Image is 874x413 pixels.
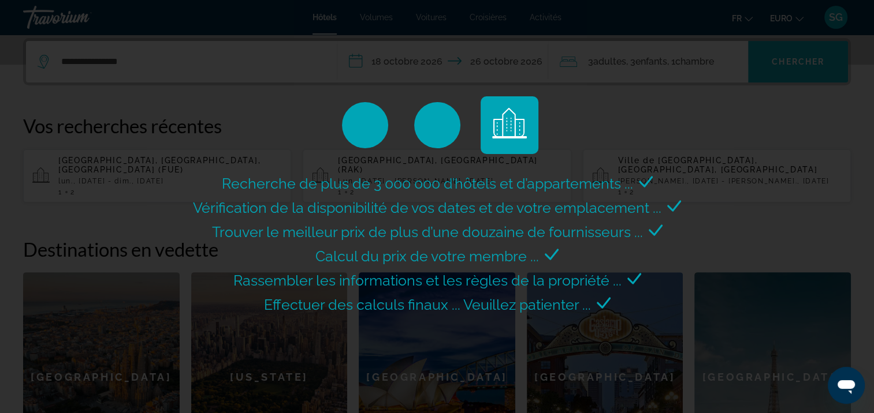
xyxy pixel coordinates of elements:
span: Rassembler les informations et les règles de la propriété ... [233,272,622,289]
span: Recherche de plus de 3 000 000 d’hôtels et d’appartements ... [222,175,633,192]
span: Trouver le meilleur prix de plus d’une douzaine de fournisseurs ... [212,223,643,241]
span: Effectuer des calculs finaux ... Veuillez patienter ... [264,296,591,313]
iframe: Bouton de lancement de la fenêtre de messagerie [828,367,865,404]
span: Calcul du prix de votre membre ... [315,247,539,265]
span: Vérification de la disponibilité de vos dates et de votre emplacement ... [193,199,661,216]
